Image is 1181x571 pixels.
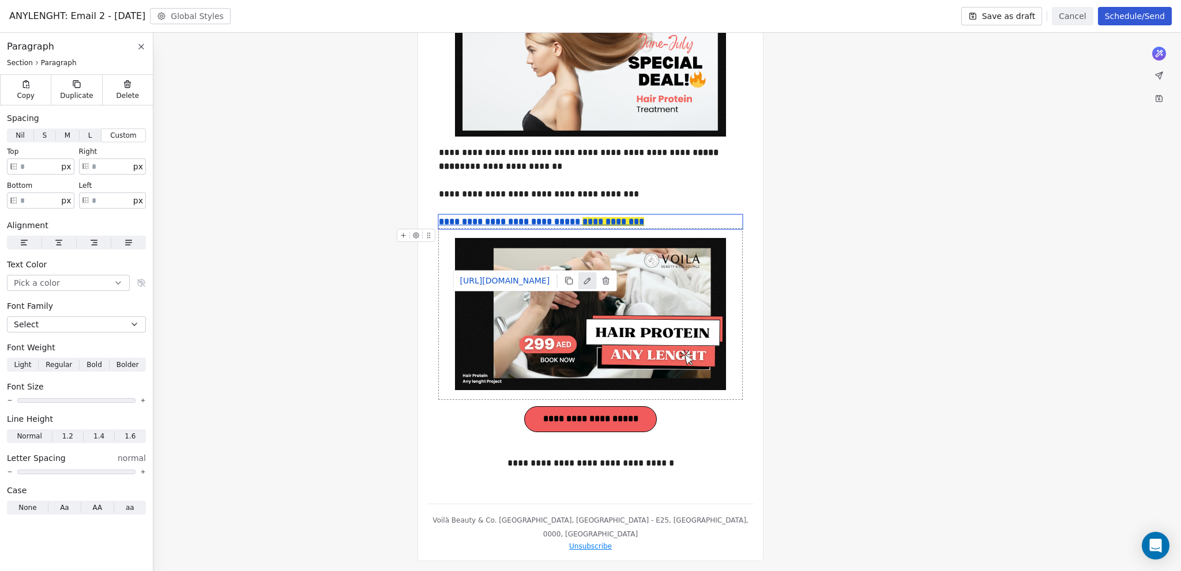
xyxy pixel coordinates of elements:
[7,220,48,231] span: Alignment
[17,431,42,441] span: Normal
[7,112,39,124] span: Spacing
[79,181,146,190] div: left
[60,91,93,100] span: Duplicate
[16,130,25,141] span: Nil
[7,485,27,496] span: Case
[86,360,102,370] span: Bold
[41,58,77,67] span: Paragraph
[14,319,39,330] span: Select
[14,360,31,370] span: Light
[133,195,143,207] span: px
[42,130,47,141] span: S
[46,360,72,370] span: Regular
[92,502,102,513] span: AA
[1052,7,1093,25] button: Cancel
[116,91,140,100] span: Delete
[118,452,146,464] span: normal
[7,452,66,464] span: Letter Spacing
[7,40,54,54] span: Paragraph
[62,431,73,441] span: 1.2
[1098,7,1172,25] button: Schedule/Send
[7,342,55,353] span: Font Weight
[9,9,145,23] span: ANYLENGHT: Email 2 - [DATE]
[7,381,44,392] span: Font Size
[88,130,92,141] span: L
[961,7,1043,25] button: Save as draft
[116,360,139,370] span: Bolder
[93,431,104,441] span: 1.4
[61,161,71,173] span: px
[7,181,74,190] div: bottom
[7,259,47,270] span: Text Color
[65,130,70,141] span: M
[150,8,231,24] button: Global Styles
[18,502,36,513] span: None
[133,161,143,173] span: px
[7,413,53,425] span: Line Height
[79,147,146,156] div: right
[456,273,555,289] a: [URL][DOMAIN_NAME]
[60,502,69,513] span: Aa
[7,275,130,291] button: Pick a color
[7,58,33,67] span: Section
[17,91,35,100] span: Copy
[7,147,74,156] div: top
[125,431,136,441] span: 1.6
[126,502,134,513] span: aa
[7,300,53,312] span: Font Family
[1142,532,1169,559] div: Open Intercom Messenger
[61,195,71,207] span: px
